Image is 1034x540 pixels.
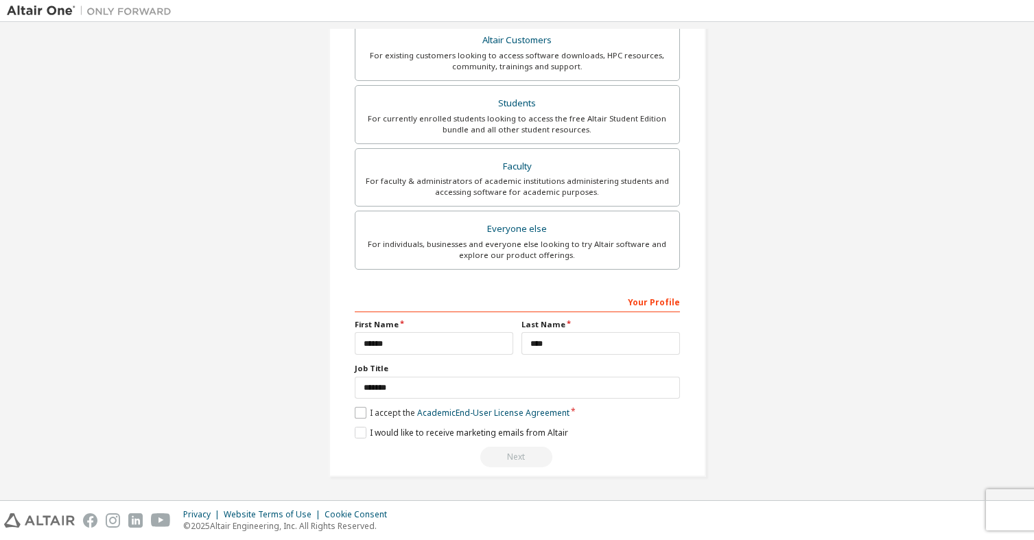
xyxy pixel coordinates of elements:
div: Faculty [364,157,671,176]
img: altair_logo.svg [4,513,75,528]
div: Cookie Consent [325,509,395,520]
img: facebook.svg [83,513,97,528]
div: Everyone else [364,220,671,239]
label: First Name [355,319,513,330]
label: I accept the [355,407,569,419]
div: For currently enrolled students looking to access the free Altair Student Edition bundle and all ... [364,113,671,135]
div: For individuals, businesses and everyone else looking to try Altair software and explore our prod... [364,239,671,261]
img: Altair One [7,4,178,18]
div: Website Terms of Use [224,509,325,520]
label: Last Name [521,319,680,330]
p: © 2025 Altair Engineering, Inc. All Rights Reserved. [183,520,395,532]
div: Altair Customers [364,31,671,50]
img: instagram.svg [106,513,120,528]
img: youtube.svg [151,513,171,528]
a: Academic End-User License Agreement [417,407,569,419]
div: For faculty & administrators of academic institutions administering students and accessing softwa... [364,176,671,198]
img: linkedin.svg [128,513,143,528]
label: I would like to receive marketing emails from Altair [355,427,568,438]
div: Students [364,94,671,113]
div: Read and acccept EULA to continue [355,447,680,467]
label: Job Title [355,363,680,374]
div: Privacy [183,509,224,520]
div: For existing customers looking to access software downloads, HPC resources, community, trainings ... [364,50,671,72]
div: Your Profile [355,290,680,312]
